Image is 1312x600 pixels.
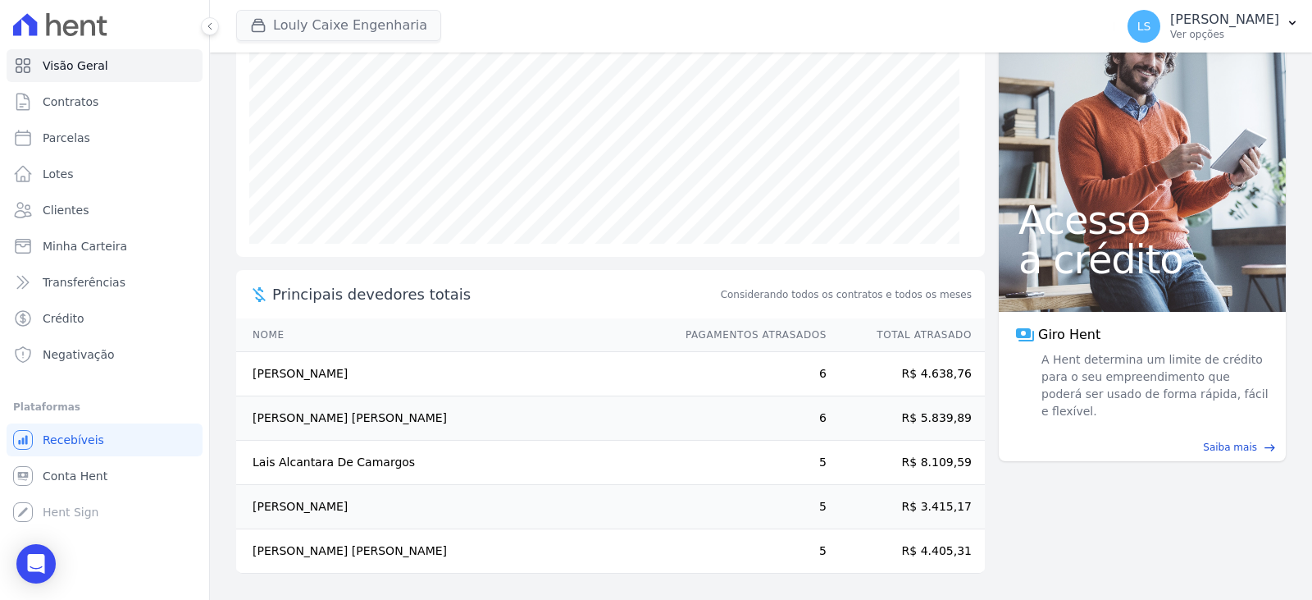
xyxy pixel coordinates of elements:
div: Plataformas [13,397,196,417]
a: Transferências [7,266,203,299]
span: Considerando todos os contratos e todos os meses [721,287,972,302]
td: R$ 8.109,59 [827,441,985,485]
a: Conta Hent [7,460,203,492]
td: 6 [670,352,827,396]
span: Contratos [43,94,98,110]
a: Contratos [7,85,203,118]
th: Total Atrasado [827,318,985,352]
td: 6 [670,396,827,441]
td: R$ 5.839,89 [827,396,985,441]
span: Negativação [43,346,115,363]
a: Minha Carteira [7,230,203,263]
span: A Hent determina um limite de crédito para o seu empreendimento que poderá ser usado de forma ráp... [1038,351,1269,420]
button: Louly Caixe Engenharia [236,10,441,41]
span: Transferências [43,274,125,291]
span: Acesso [1018,200,1266,240]
td: 5 [670,441,827,485]
td: [PERSON_NAME] [236,485,670,529]
span: Giro Hent [1038,325,1100,345]
span: Minha Carteira [43,238,127,254]
td: Lais Alcantara De Camargos [236,441,670,485]
p: [PERSON_NAME] [1170,11,1279,28]
div: Open Intercom Messenger [16,544,56,584]
a: Saiba mais east [1009,440,1276,455]
a: Visão Geral [7,49,203,82]
a: Parcelas [7,121,203,154]
span: Recebíveis [43,432,104,448]
p: Ver opções [1170,28,1279,41]
span: Saiba mais [1203,440,1257,455]
td: R$ 4.638,76 [827,352,985,396]
span: Crédito [43,310,84,327]
span: east [1264,442,1276,454]
td: [PERSON_NAME] [236,352,670,396]
td: [PERSON_NAME] [PERSON_NAME] [236,529,670,574]
td: 5 [670,485,827,529]
button: LS [PERSON_NAME] Ver opções [1114,3,1312,49]
th: Pagamentos Atrasados [670,318,827,352]
span: LS [1137,21,1151,32]
a: Negativação [7,338,203,371]
span: Principais devedores totais [272,283,717,305]
th: Nome [236,318,670,352]
span: Clientes [43,202,89,218]
a: Crédito [7,302,203,335]
span: Lotes [43,166,74,182]
a: Clientes [7,194,203,227]
a: Recebíveis [7,424,203,456]
span: Conta Hent [43,468,107,484]
td: 5 [670,529,827,574]
td: R$ 3.415,17 [827,485,985,529]
td: R$ 4.405,31 [827,529,985,574]
span: Visão Geral [43,57,108,74]
a: Lotes [7,158,203,190]
span: Parcelas [43,130,90,146]
td: [PERSON_NAME] [PERSON_NAME] [236,396,670,441]
span: a crédito [1018,240,1266,279]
